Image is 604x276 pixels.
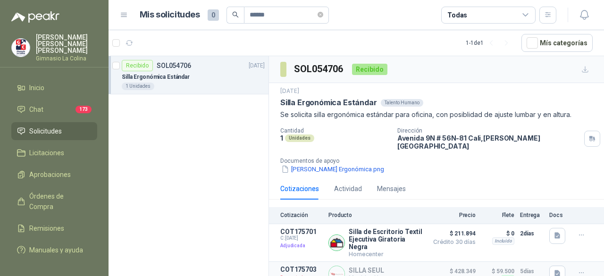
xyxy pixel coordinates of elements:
span: close-circle [318,10,323,19]
span: Órdenes de Compra [29,191,88,212]
span: $ 211.894 [428,228,476,239]
p: Gimnasio La Colina [36,56,97,61]
div: Todas [447,10,467,20]
span: 0 [208,9,219,21]
span: Licitaciones [29,148,64,158]
span: C: [DATE] [280,235,323,241]
span: search [232,11,239,18]
p: Docs [549,212,568,218]
a: Solicitudes [11,122,97,140]
div: Cotizaciones [280,184,319,194]
p: Documentos de apoyo [280,158,600,164]
span: Aprobaciones [29,169,71,180]
p: [DATE] [249,61,265,70]
p: 2 días [520,228,544,239]
span: Inicio [29,83,44,93]
p: Silla Ergonómica Estándar [280,98,377,108]
a: Órdenes de Compra [11,187,97,216]
span: close-circle [318,12,323,17]
div: 1 - 1 de 1 [466,35,514,50]
p: Silla Ergonómica Estándar [122,73,190,82]
div: Recibido [352,64,387,75]
p: Precio [428,212,476,218]
a: Inicio [11,79,97,97]
a: Aprobaciones [11,166,97,184]
a: Chat173 [11,100,97,118]
p: Homecenter [349,251,423,258]
h3: SOL054706 [294,62,344,76]
span: Remisiones [29,223,64,234]
img: Company Logo [12,39,30,57]
p: COT175701 [280,228,323,235]
a: RecibidoSOL054706[DATE] Silla Ergonómica Estándar1 Unidades [109,56,268,94]
button: [PERSON_NAME] Ergonómica.png [280,164,385,174]
p: Producto [328,212,423,218]
p: Dirección [397,127,580,134]
div: Actividad [334,184,362,194]
p: Entrega [520,212,544,218]
span: Manuales y ayuda [29,245,83,255]
a: Remisiones [11,219,97,237]
p: $ 0 [481,228,514,239]
p: Adjudicada [280,241,323,251]
p: [DATE] [280,87,299,96]
div: Incluido [492,237,514,245]
p: COT175703 [280,266,323,273]
p: Flete [481,212,514,218]
p: Se solicita silla ergonómica estándar para oficina, con posiblidad de ajuste lumbar y en altura. [280,109,593,120]
p: [PERSON_NAME] [PERSON_NAME] [PERSON_NAME] [36,34,97,54]
div: Mensajes [377,184,406,194]
p: Cantidad [280,127,390,134]
span: Crédito 30 días [428,239,476,245]
p: Silla de Escritorio Textil Ejecutiva Giratoria Negra [349,228,423,251]
span: Chat [29,104,43,115]
span: 173 [75,106,92,113]
p: SILLA SEUL [349,267,384,274]
p: Avenida 9N # 56N-81 Cali , [PERSON_NAME][GEOGRAPHIC_DATA] [397,134,580,150]
p: 1 [280,134,283,142]
div: Talento Humano [381,99,423,107]
p: SOL054706 [157,62,191,69]
div: 1 Unidades [122,83,154,90]
span: Solicitudes [29,126,62,136]
a: Manuales y ayuda [11,241,97,259]
p: Cotización [280,212,323,218]
h1: Mis solicitudes [140,8,200,22]
img: Logo peakr [11,11,59,23]
button: Mís categorías [521,34,593,52]
a: Licitaciones [11,144,97,162]
div: Unidades [285,134,314,142]
img: Company Logo [329,235,344,251]
div: Recibido [122,60,153,71]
